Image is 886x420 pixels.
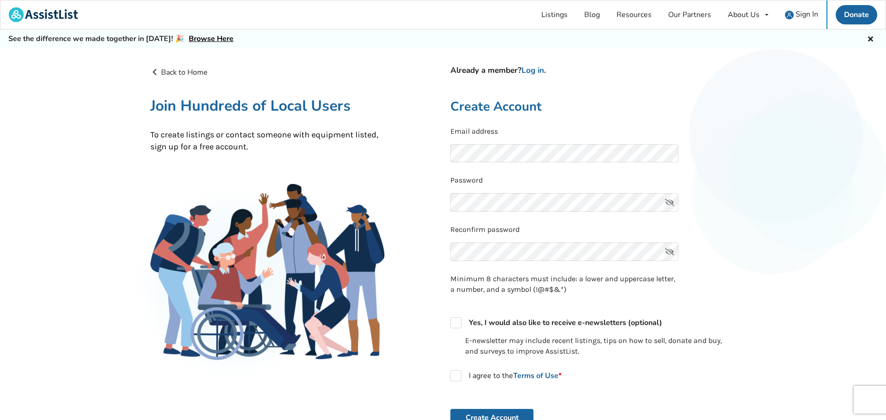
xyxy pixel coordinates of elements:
[533,0,576,29] a: Listings
[450,370,562,381] label: I agree to the
[785,11,794,19] img: user icon
[150,184,384,360] img: Family Gathering
[836,5,877,24] a: Donate
[450,175,736,186] p: Password
[450,65,736,76] h4: Already a member? .
[150,129,384,153] p: To create listings or contact someone with equipment listed, sign up for a free account.
[576,0,608,29] a: Blog
[150,96,384,115] h1: Join Hundreds of Local Users
[450,225,736,235] p: Reconfirm password
[777,0,826,29] a: user icon Sign In
[450,99,736,115] h2: Create Account
[9,7,78,22] img: assistlist-logo
[150,67,208,77] a: Back to Home
[796,9,818,19] span: Sign In
[660,0,719,29] a: Our Partners
[450,126,736,137] p: Email address
[189,34,233,44] a: Browse Here
[728,11,760,18] div: About Us
[8,34,233,44] h5: See the difference we made together in [DATE]! 🎉
[513,371,562,381] a: Terms of Use*
[521,65,544,76] a: Log in
[469,318,662,328] strong: Yes, I would also like to receive e-newsletters (optional)
[608,0,660,29] a: Resources
[465,336,736,357] p: E-newsletter may include recent listings, tips on how to sell, donate and buy, and surveys to imp...
[450,274,678,295] p: Minimum 8 characters must include: a lower and uppercase letter, a number, and a symbol (!@#$&*)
